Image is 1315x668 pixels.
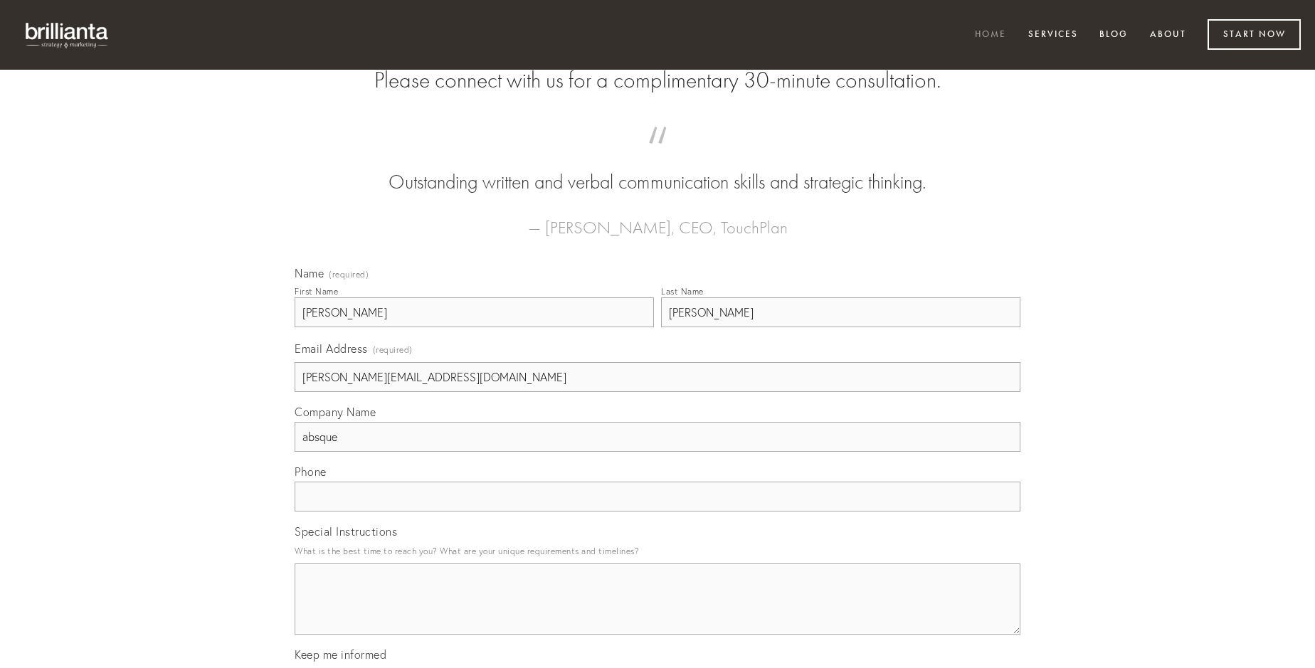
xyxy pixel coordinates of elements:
[1141,23,1195,47] a: About
[966,23,1015,47] a: Home
[295,465,327,479] span: Phone
[317,141,998,169] span: “
[295,341,368,356] span: Email Address
[295,286,338,297] div: First Name
[295,647,386,662] span: Keep me informed
[14,14,121,55] img: brillianta - research, strategy, marketing
[329,270,369,279] span: (required)
[295,266,324,280] span: Name
[1019,23,1087,47] a: Services
[295,524,397,539] span: Special Instructions
[1208,19,1301,50] a: Start Now
[295,405,376,419] span: Company Name
[295,541,1020,561] p: What is the best time to reach you? What are your unique requirements and timelines?
[373,340,413,359] span: (required)
[661,286,704,297] div: Last Name
[295,67,1020,94] h2: Please connect with us for a complimentary 30-minute consultation.
[1090,23,1137,47] a: Blog
[317,196,998,242] figcaption: — [PERSON_NAME], CEO, TouchPlan
[317,141,998,196] blockquote: Outstanding written and verbal communication skills and strategic thinking.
